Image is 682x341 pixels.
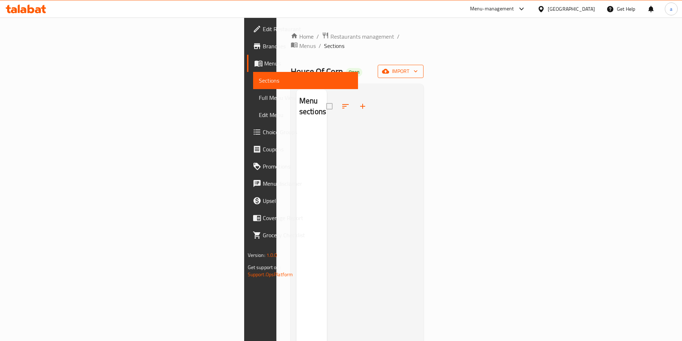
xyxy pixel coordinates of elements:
[248,250,265,260] span: Version:
[378,65,424,78] button: import
[263,25,352,33] span: Edit Restaurant
[263,214,352,222] span: Coverage Report
[263,42,352,50] span: Branches
[354,98,371,115] button: Add section
[263,128,352,136] span: Choice Groups
[263,179,352,188] span: Menu disclaimer
[548,5,595,13] div: [GEOGRAPHIC_DATA]
[263,145,352,154] span: Coupons
[259,111,352,119] span: Edit Menu
[247,55,358,72] a: Menus
[247,158,358,175] a: Promotions
[670,5,672,13] span: a
[253,89,358,106] a: Full Menu View
[397,32,400,41] li: /
[264,59,352,68] span: Menus
[247,141,358,158] a: Coupons
[247,209,358,226] a: Coverage Report
[247,175,358,192] a: Menu disclaimer
[248,270,293,279] a: Support.OpsPlatform
[383,67,418,76] span: import
[470,5,514,13] div: Menu-management
[247,38,358,55] a: Branches
[259,76,352,85] span: Sections
[247,226,358,244] a: Grocery Checklist
[248,263,281,272] span: Get support on:
[263,231,352,239] span: Grocery Checklist
[266,250,277,260] span: 1.0.0
[247,123,358,141] a: Choice Groups
[253,72,358,89] a: Sections
[263,162,352,171] span: Promotions
[253,106,358,123] a: Edit Menu
[263,196,352,205] span: Upsell
[247,192,358,209] a: Upsell
[247,20,358,38] a: Edit Restaurant
[330,32,394,41] span: Restaurants management
[259,93,352,102] span: Full Menu View
[322,32,394,41] a: Restaurants management
[296,123,327,129] nav: Menu sections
